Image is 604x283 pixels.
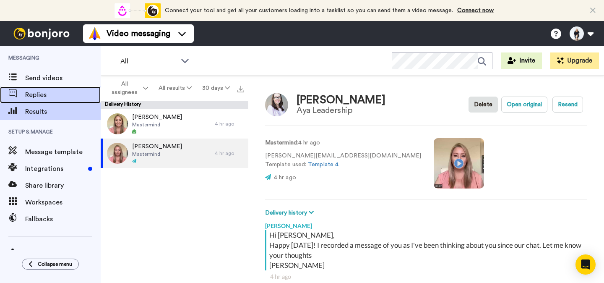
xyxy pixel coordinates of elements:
[115,3,161,18] div: animation
[25,248,101,258] span: Settings
[25,197,101,207] span: Workspaces
[265,140,297,146] strong: Mastermind
[550,52,599,69] button: Upgrade
[215,150,244,157] div: 4 hr ago
[102,76,154,100] button: All assignees
[25,214,101,224] span: Fallbacks
[22,259,79,270] button: Collapse menu
[120,56,177,66] span: All
[274,175,296,181] span: 4 hr ago
[501,52,542,69] button: Invite
[457,8,494,13] a: Connect now
[25,90,101,100] span: Replies
[101,139,248,168] a: [PERSON_NAME]Mastermind4 hr ago
[269,230,585,270] div: Hi [PERSON_NAME], Happy [DATE]! I recorded a message of you as I've been thinking about you since...
[235,82,247,94] button: Export all results that match these filters now.
[265,208,316,217] button: Delivery history
[265,152,421,169] p: [PERSON_NAME][EMAIL_ADDRESS][DOMAIN_NAME] Template used:
[25,107,101,117] span: Results
[237,86,244,92] img: export.svg
[165,8,453,13] span: Connect your tool and get all your customers loading into a tasklist so you can send them a video...
[270,273,582,281] div: 4 hr ago
[107,80,141,97] span: All assignees
[132,151,182,157] span: Mastermind
[132,113,182,121] span: [PERSON_NAME]
[265,217,587,230] div: [PERSON_NAME]
[265,139,421,147] p: : 4 hr ago
[132,121,182,128] span: Mastermind
[25,73,101,83] span: Send videos
[88,27,102,40] img: vm-color.svg
[38,261,72,267] span: Collapse menu
[107,113,128,134] img: 62b2e0e2-6722-4d0d-8dec-dd23f9d9ba2e-thumb.jpg
[197,81,235,96] button: 30 days
[215,121,244,127] div: 4 hr ago
[25,164,85,174] span: Integrations
[25,181,101,191] span: Share library
[575,254,596,275] div: Open Intercom Messenger
[107,143,128,164] img: 5090235c-fe4b-41cd-8edd-c42a922e0d92-thumb.jpg
[265,93,288,116] img: Image of Susan
[297,94,385,106] div: [PERSON_NAME]
[297,106,385,115] div: Aya Leadership
[308,162,338,168] a: Template 4
[501,97,547,113] button: Open original
[101,101,248,109] div: Delivery History
[101,109,248,139] a: [PERSON_NAME]Mastermind4 hr ago
[107,28,170,39] span: Video messaging
[25,147,101,157] span: Message template
[154,81,197,96] button: All results
[469,97,498,113] button: Delete
[10,28,73,39] img: bj-logo-header-white.svg
[132,142,182,151] span: [PERSON_NAME]
[552,97,583,113] button: Resend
